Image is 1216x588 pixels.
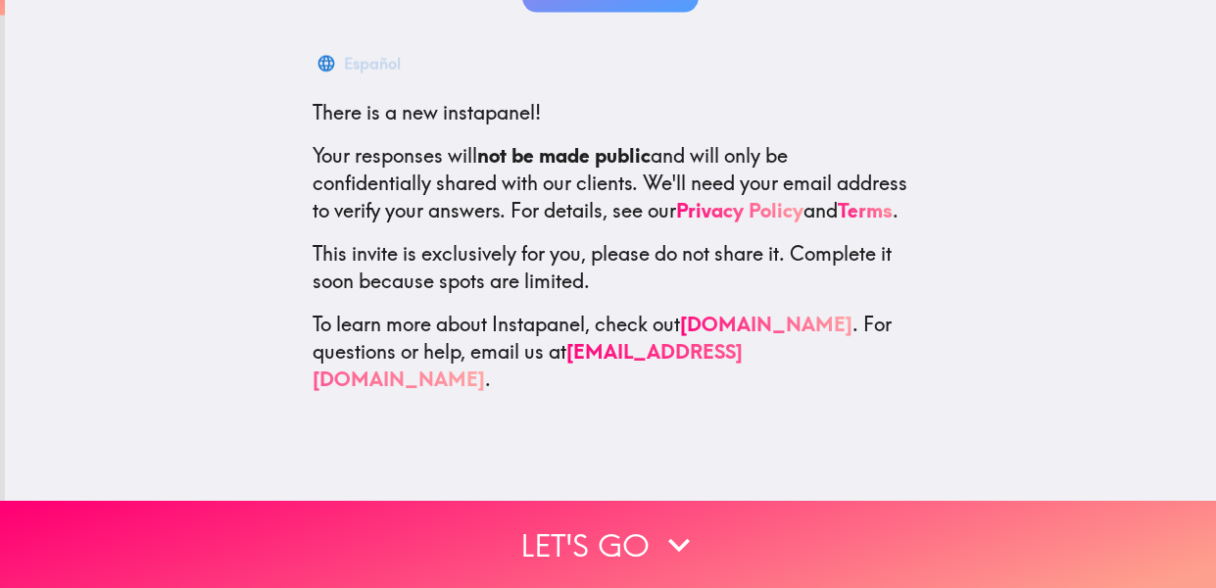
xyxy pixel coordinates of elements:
div: Español [344,49,401,76]
b: not be made public [477,142,651,167]
p: To learn more about Instapanel, check out . For questions or help, email us at . [313,310,908,392]
a: Terms [838,197,893,221]
p: Your responses will and will only be confidentially shared with our clients. We'll need your emai... [313,141,908,223]
button: Español [313,43,409,82]
a: [EMAIL_ADDRESS][DOMAIN_NAME] [313,338,743,390]
a: [DOMAIN_NAME] [680,311,852,335]
p: This invite is exclusively for you, please do not share it. Complete it soon because spots are li... [313,239,908,294]
span: There is a new instapanel! [313,99,541,123]
a: Privacy Policy [676,197,803,221]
